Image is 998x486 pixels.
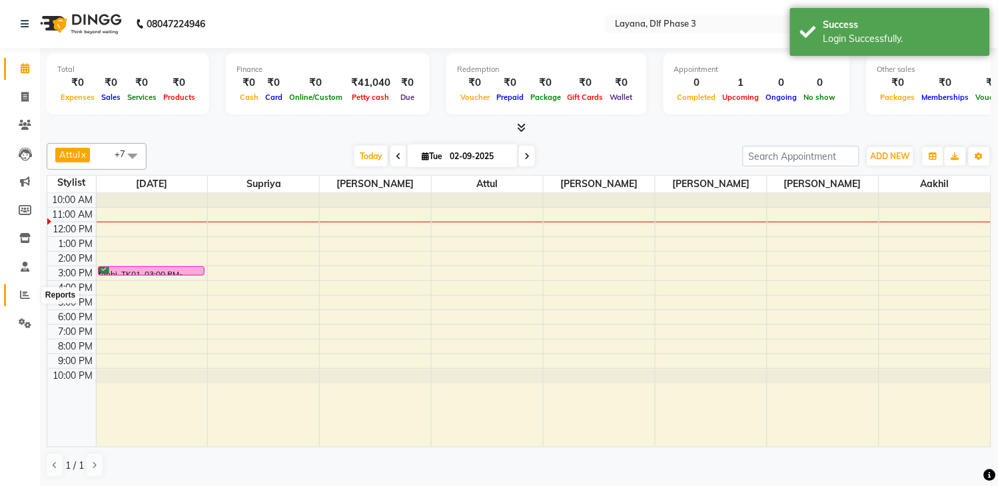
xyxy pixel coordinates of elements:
[720,75,763,91] div: 1
[674,93,720,102] span: Completed
[47,176,96,190] div: Stylist
[720,93,763,102] span: Upcoming
[42,288,79,304] div: Reports
[56,310,96,324] div: 6:00 PM
[56,281,96,295] div: 4:00 PM
[919,93,973,102] span: Memberships
[98,75,124,91] div: ₹0
[457,64,636,75] div: Redemption
[564,93,607,102] span: Gift Cards
[493,75,527,91] div: ₹0
[527,93,564,102] span: Package
[56,266,96,280] div: 3:00 PM
[564,75,607,91] div: ₹0
[418,151,446,161] span: Tue
[877,93,919,102] span: Packages
[349,93,393,102] span: Petty cash
[115,148,135,159] span: +7
[493,93,527,102] span: Prepaid
[56,325,96,339] div: 7:00 PM
[656,176,767,192] span: [PERSON_NAME]
[674,75,720,91] div: 0
[56,252,96,266] div: 2:00 PM
[57,93,98,102] span: Expenses
[50,193,96,207] div: 10:00 AM
[237,75,262,91] div: ₹0
[607,75,636,91] div: ₹0
[56,354,96,368] div: 9:00 PM
[50,208,96,222] div: 11:00 AM
[237,64,419,75] div: Finance
[354,146,388,166] span: Today
[98,93,124,102] span: Sales
[80,149,86,160] a: x
[763,75,801,91] div: 0
[286,75,346,91] div: ₹0
[877,75,919,91] div: ₹0
[208,176,319,192] span: supriya
[51,222,96,236] div: 12:00 PM
[65,459,84,473] span: 1 / 1
[237,93,262,102] span: Cash
[871,151,910,161] span: ADD NEW
[397,93,418,102] span: Due
[396,75,419,91] div: ₹0
[59,149,80,160] span: Attul
[801,93,839,102] span: No show
[320,176,431,192] span: [PERSON_NAME]
[57,75,98,91] div: ₹0
[763,93,801,102] span: Ongoing
[457,93,493,102] span: Voucher
[879,176,991,192] span: Aakhil
[346,75,396,91] div: ₹41,040
[286,93,346,102] span: Online/Custom
[34,5,125,43] img: logo
[262,75,286,91] div: ₹0
[674,64,839,75] div: Appointment
[57,64,199,75] div: Total
[743,146,859,166] input: Search Appointment
[262,93,286,102] span: Card
[160,93,199,102] span: Products
[457,75,493,91] div: ₹0
[124,93,160,102] span: Services
[432,176,543,192] span: Attul
[97,176,208,192] span: [DATE]
[56,237,96,251] div: 1:00 PM
[867,147,913,166] button: ADD NEW
[607,93,636,102] span: Wallet
[446,146,512,166] input: 2025-09-02
[124,75,160,91] div: ₹0
[823,32,980,46] div: Login Successfully.
[51,369,96,383] div: 10:00 PM
[801,75,839,91] div: 0
[56,340,96,354] div: 8:00 PM
[160,75,199,91] div: ₹0
[99,267,205,275] div: tanbi, TK01, 03:00 PM-03:30 PM, Schwarzkopf spa
[823,18,980,32] div: Success
[527,75,564,91] div: ₹0
[544,176,655,192] span: [PERSON_NAME]
[767,176,879,192] span: [PERSON_NAME]
[919,75,973,91] div: ₹0
[147,5,205,43] b: 08047224946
